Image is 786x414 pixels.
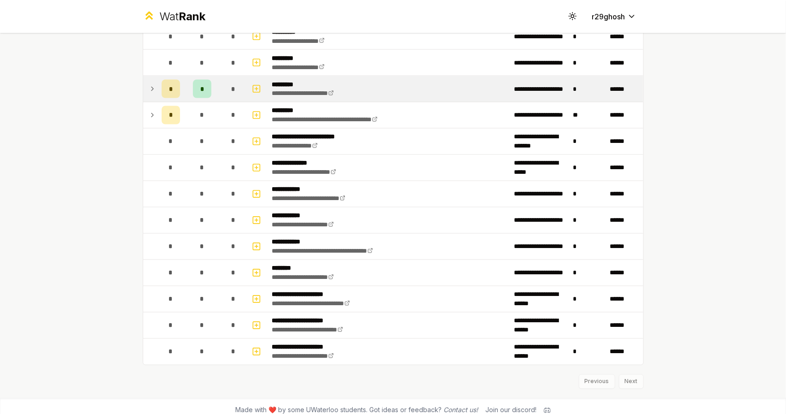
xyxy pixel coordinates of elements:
[585,8,644,25] button: r29ghosh
[179,10,205,23] span: Rank
[443,406,478,414] a: Contact us!
[592,11,625,22] span: r29ghosh
[143,9,206,24] a: WatRank
[159,9,205,24] div: Wat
